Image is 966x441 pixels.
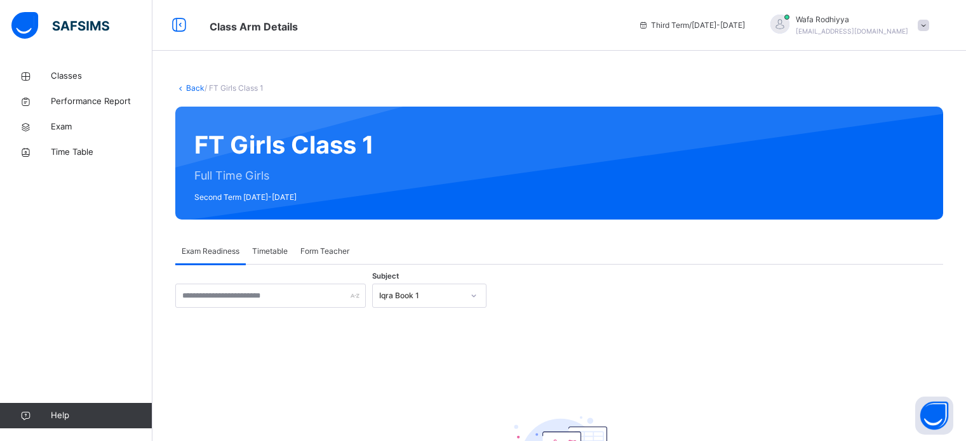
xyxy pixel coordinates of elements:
span: Class Arm Details [210,20,298,33]
span: Subject [372,271,399,282]
a: Back [186,83,205,93]
span: Time Table [51,146,152,159]
img: safsims [11,12,109,39]
span: Classes [51,70,152,82]
span: Form Teacher [300,246,349,257]
span: Exam [51,121,152,133]
span: session/term information [638,20,745,31]
div: WafaRodhiyya [758,14,936,37]
span: Exam Readiness [182,246,239,257]
div: Iqra Book 1 [379,290,463,301]
span: Performance Report [51,95,152,108]
span: Wafa Rodhiyya [796,14,908,25]
button: Open asap [915,397,953,435]
span: / FT Girls Class 1 [205,83,264,93]
span: Help [51,409,152,422]
span: [EMAIL_ADDRESS][DOMAIN_NAME] [796,27,908,35]
span: Timetable [252,246,288,257]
